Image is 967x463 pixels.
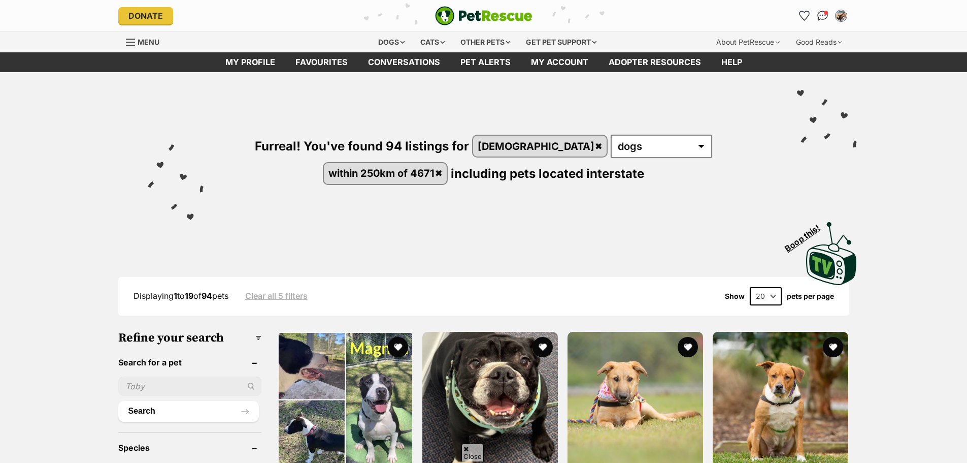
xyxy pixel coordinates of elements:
[202,291,212,301] strong: 94
[134,291,228,301] span: Displaying to of pets
[806,213,857,287] a: Boop this!
[817,11,828,21] img: chat-41dd97257d64d25036548639549fe6c8038ab92f7586957e7f3b1b290dea8141.svg
[532,337,553,357] button: favourite
[174,291,177,301] strong: 1
[215,52,285,72] a: My profile
[783,217,829,253] span: Boop this!
[451,166,644,180] span: including pets located interstate
[787,292,834,300] label: pets per page
[118,331,261,345] h3: Refine your search
[435,6,532,25] img: logo-e224e6f780fb5917bec1dbf3a21bbac754714ae5b6737aabdf751b685950b380.svg
[245,291,308,300] a: Clear all 5 filters
[118,401,259,421] button: Search
[118,443,261,452] header: Species
[796,8,813,24] a: Favourites
[118,358,261,367] header: Search for a pet
[521,52,598,72] a: My account
[815,8,831,24] a: Conversations
[118,7,173,24] a: Donate
[450,52,521,72] a: Pet alerts
[598,52,711,72] a: Adopter resources
[185,291,193,301] strong: 19
[725,292,745,300] span: Show
[435,6,532,25] a: PetRescue
[324,163,447,184] a: within 250km of 4671
[711,52,752,72] a: Help
[387,337,408,357] button: favourite
[806,222,857,285] img: PetRescue TV logo
[285,52,358,72] a: Favourites
[678,337,698,357] button: favourite
[358,52,450,72] a: conversations
[413,32,452,52] div: Cats
[519,32,604,52] div: Get pet support
[833,8,849,24] button: My account
[709,32,787,52] div: About PetRescue
[789,32,849,52] div: Good Reads
[823,337,843,357] button: favourite
[836,11,846,21] img: Molly Page profile pic
[138,38,159,46] span: Menu
[255,139,469,153] span: Furreal! You've found 94 listings for
[118,377,261,396] input: Toby
[371,32,412,52] div: Dogs
[126,32,166,50] a: Menu
[473,136,607,157] a: [DEMOGRAPHIC_DATA]
[461,444,484,461] span: Close
[453,32,517,52] div: Other pets
[796,8,849,24] ul: Account quick links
